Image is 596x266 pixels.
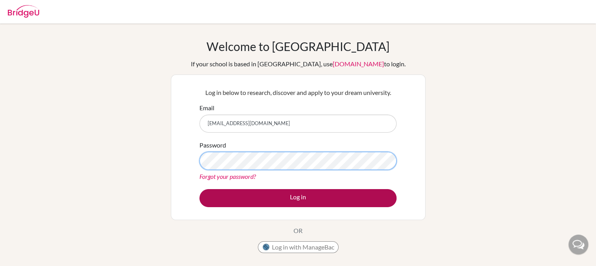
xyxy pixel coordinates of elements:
[17,5,35,13] span: Súgó
[258,241,339,253] button: Log in with ManageBac
[293,226,303,235] p: OR
[8,5,39,18] img: Bridge-U
[333,60,384,67] a: [DOMAIN_NAME]
[199,103,214,113] label: Email
[199,88,397,97] p: Log in below to research, discover and apply to your dream university.
[199,173,256,180] a: Forgot your password?
[199,140,226,150] label: Password
[199,189,397,207] button: Log in
[207,39,389,53] h1: Welcome to [GEOGRAPHIC_DATA]
[191,59,406,69] div: If your school is based in [GEOGRAPHIC_DATA], use to login.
